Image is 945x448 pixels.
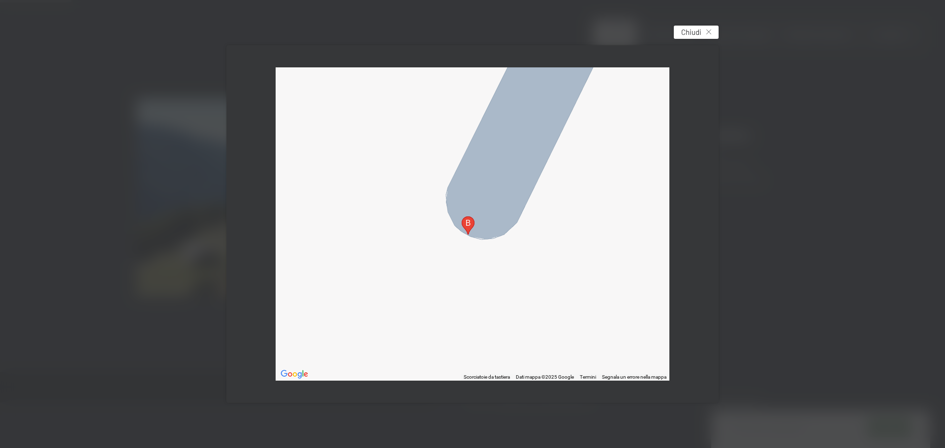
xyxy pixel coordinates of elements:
a: Visualizza questa zona in Google Maps (in una nuova finestra) [278,368,311,381]
div: Via del Paese, 11, 39030 Lutago BZ, Italia [462,216,474,235]
img: Google [278,368,311,381]
a: Termini (si apre in una nuova scheda) [580,374,596,380]
a: Segnala un errore nella mappa [602,374,666,380]
button: Scorciatoie da tastiera [464,374,510,381]
span: Dati mappa ©2025 Google [516,374,574,380]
